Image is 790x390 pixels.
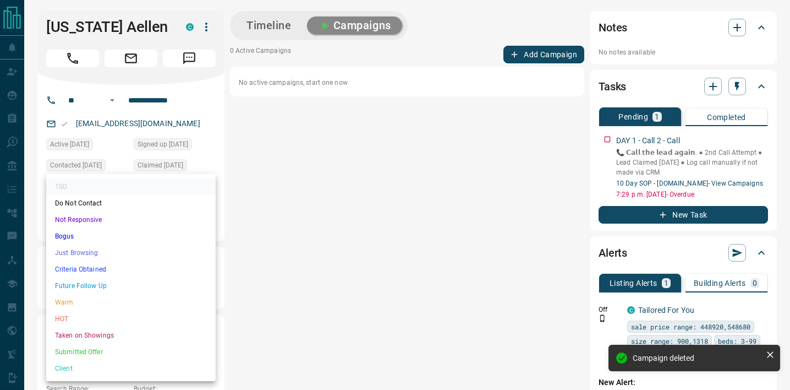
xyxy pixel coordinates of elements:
[46,278,216,294] li: Future Follow Up
[46,294,216,311] li: Warm
[633,354,761,362] div: Campaign deleted
[46,228,216,245] li: Bogus
[46,327,216,344] li: Taken on Showings
[46,344,216,360] li: Submitted Offer
[46,360,216,377] li: Client
[46,245,216,261] li: Just Browsing
[46,195,216,212] li: Do Not Contact
[46,212,216,228] li: Not Responsive
[46,261,216,278] li: Criteria Obtained
[46,311,216,327] li: HOT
